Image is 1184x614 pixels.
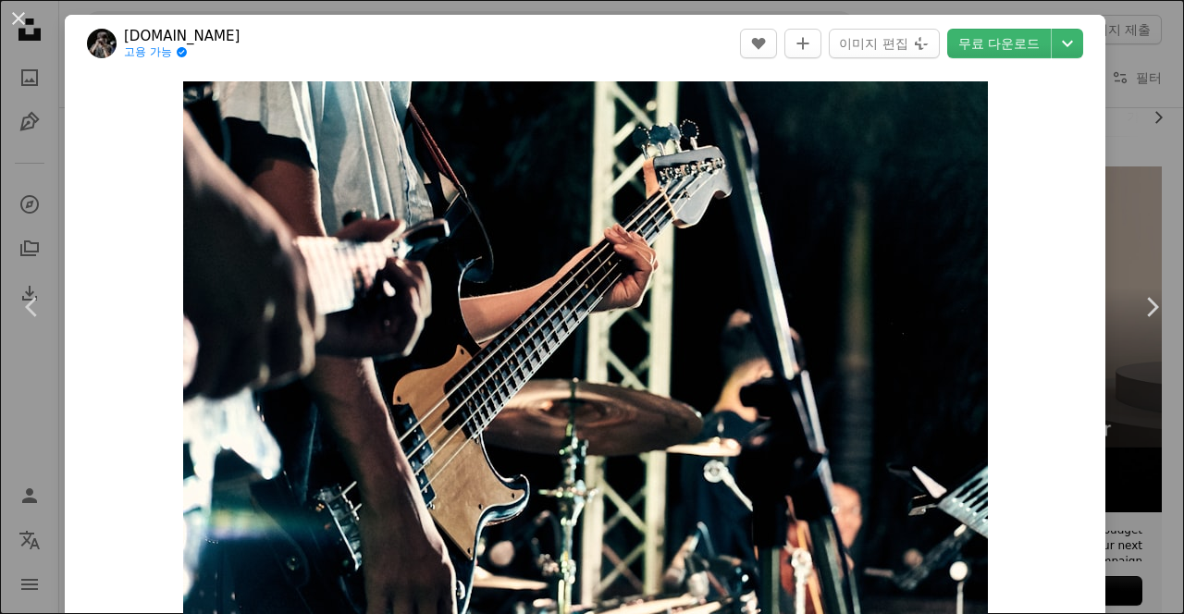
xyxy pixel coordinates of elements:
button: 컬렉션에 추가 [784,29,821,58]
img: set.sj의 프로필로 이동 [87,29,117,58]
button: 다운로드 크기 선택 [1052,29,1083,58]
a: 고용 가능 [124,45,240,60]
a: [DOMAIN_NAME] [124,27,240,45]
button: 이미지 편집 [829,29,939,58]
a: 무료 다운로드 [947,29,1051,58]
a: 다음 [1119,218,1184,396]
button: 좋아요 [740,29,777,58]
